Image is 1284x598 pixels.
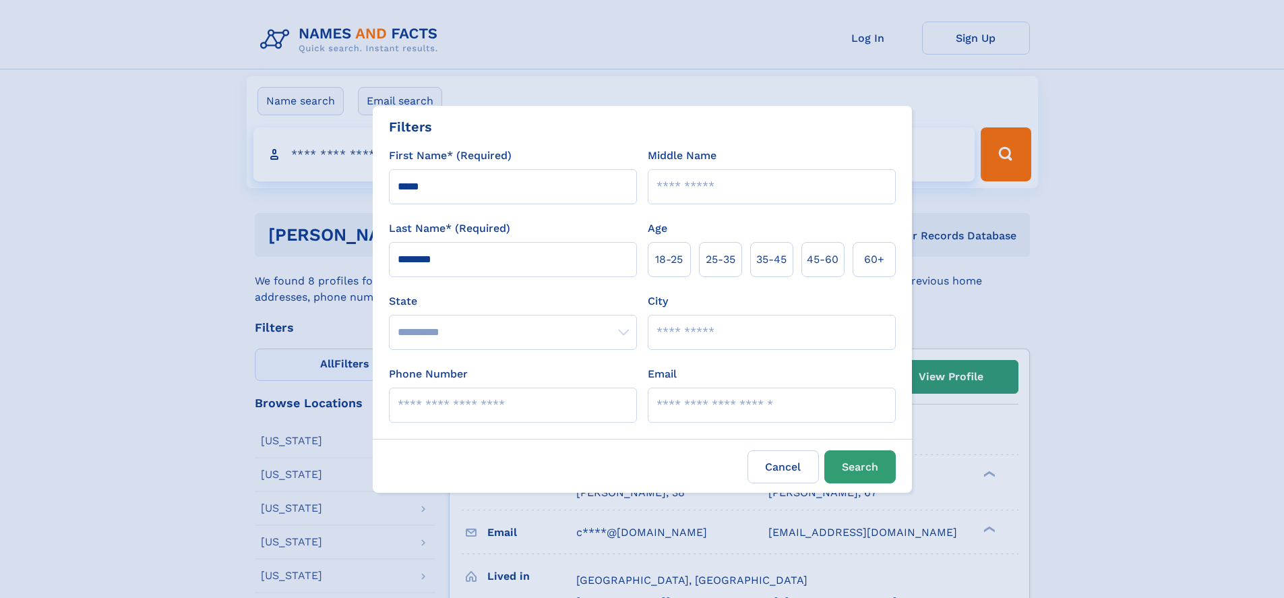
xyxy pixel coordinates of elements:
[648,148,716,164] label: Middle Name
[389,293,637,309] label: State
[389,117,432,137] div: Filters
[864,251,884,268] span: 60+
[747,450,819,483] label: Cancel
[389,366,468,382] label: Phone Number
[756,251,787,268] span: 35‑45
[648,220,667,237] label: Age
[389,148,512,164] label: First Name* (Required)
[389,220,510,237] label: Last Name* (Required)
[648,293,668,309] label: City
[807,251,838,268] span: 45‑60
[648,366,677,382] label: Email
[655,251,683,268] span: 18‑25
[824,450,896,483] button: Search
[706,251,735,268] span: 25‑35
